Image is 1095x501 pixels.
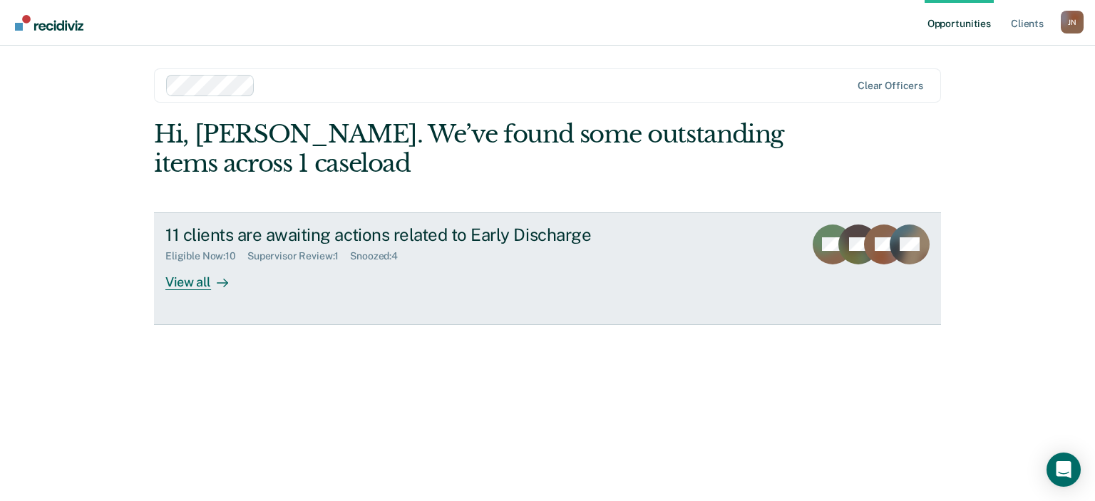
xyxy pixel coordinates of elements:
div: Open Intercom Messenger [1047,453,1081,487]
img: Recidiviz [15,15,83,31]
div: 11 clients are awaiting actions related to Early Discharge [165,224,666,245]
div: Clear officers [858,80,923,92]
div: Eligible Now : 10 [165,250,247,262]
div: View all [165,262,245,290]
div: Snoozed : 4 [350,250,409,262]
div: Supervisor Review : 1 [247,250,350,262]
a: 11 clients are awaiting actions related to Early DischargeEligible Now:10Supervisor Review:1Snooz... [154,212,941,325]
div: Hi, [PERSON_NAME]. We’ve found some outstanding items across 1 caseload [154,120,783,178]
button: Profile dropdown button [1061,11,1084,33]
div: J N [1061,11,1084,33]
